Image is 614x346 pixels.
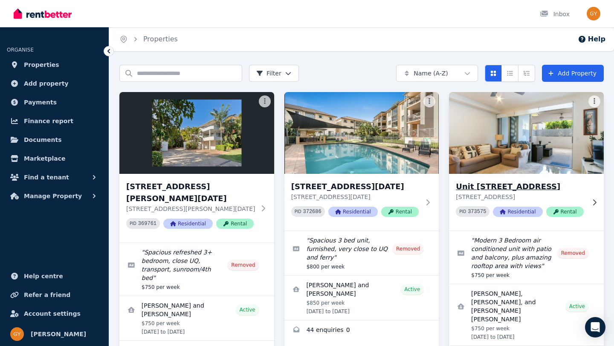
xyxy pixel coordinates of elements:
span: Find a tenant [24,172,69,182]
button: More options [588,95,600,107]
button: More options [259,95,271,107]
a: Documents [7,131,102,148]
small: PID [459,209,466,214]
a: Refer a friend [7,286,102,303]
button: Help [578,34,605,44]
img: RentBetter [14,7,72,20]
span: Payments [24,97,57,107]
span: Refer a friend [24,290,70,300]
span: Rental [546,207,584,217]
code: 369761 [138,221,156,227]
h3: [STREET_ADDRESS][PERSON_NAME][DATE] [126,181,255,205]
img: Graham Young [10,327,24,341]
code: 373575 [468,209,486,215]
span: Account settings [24,309,81,319]
span: Rental [381,207,419,217]
span: Marketplace [24,153,65,164]
nav: Breadcrumb [109,27,188,51]
a: Marketplace [7,150,102,167]
span: Finance report [24,116,73,126]
div: Open Intercom Messenger [585,317,605,337]
a: View details for Zhanyi Liu and Ruichen Zheng [284,276,439,320]
span: Documents [24,135,62,145]
span: Add property [24,78,69,89]
a: Edit listing: Spacious 3 bed unit, furnished, very close to UQ and ferry [284,231,439,275]
div: Inbox [540,10,570,18]
span: Rental [216,219,254,229]
a: 9/214 Sir Fred Schonell Dr, St Lucia[STREET_ADDRESS][PERSON_NAME][DATE][STREET_ADDRESS][PERSON_NA... [119,92,274,242]
button: Expanded list view [518,65,535,82]
span: Filter [256,69,281,78]
button: Compact list view [501,65,518,82]
a: Finance report [7,112,102,130]
p: [STREET_ADDRESS][DATE] [291,193,420,201]
span: Residential [328,207,378,217]
small: PID [130,221,136,226]
a: Help centre [7,268,102,285]
img: Unit 109/50 Lamington Ave, Lutwyche [445,90,608,176]
span: Manage Property [24,191,82,201]
span: Residential [493,207,542,217]
img: Graham Young [587,7,600,20]
a: Account settings [7,305,102,322]
span: Help centre [24,271,63,281]
span: ORGANISE [7,47,34,53]
a: Payments [7,94,102,111]
a: View details for Pallavi Devi Panchala and Jaya Sudhakar Panchala [119,296,274,340]
span: Residential [163,219,213,229]
a: Edit listing: Modern 3 Bedroom air conditioned unit with patio and balcony, plus amazing rooftop ... [449,231,604,284]
a: Properties [7,56,102,73]
button: Name (A-Z) [396,65,478,82]
span: [PERSON_NAME] [31,329,86,339]
a: Unit 109/50 Lamington Ave, LutwycheUnit [STREET_ADDRESS][STREET_ADDRESS]PID 373575ResidentialRental [449,92,604,231]
span: Properties [24,60,59,70]
small: PID [295,209,301,214]
a: Unit 44/139 Macquarie St, St Lucia[STREET_ADDRESS][DATE][STREET_ADDRESS][DATE]PID 372686Residenti... [284,92,439,231]
img: Unit 44/139 Macquarie St, St Lucia [284,92,439,174]
code: 372686 [303,209,321,215]
a: Enquiries for Unit 44/139 Macquarie St, St Lucia [284,320,439,341]
p: [STREET_ADDRESS] [456,193,585,201]
h3: [STREET_ADDRESS][DATE] [291,181,420,193]
button: Find a tenant [7,169,102,186]
p: [STREET_ADDRESS][PERSON_NAME][DATE] [126,205,255,213]
button: Filter [249,65,299,82]
a: Add Property [542,65,604,82]
button: Manage Property [7,187,102,205]
a: Edit listing: Spacious refreshed 3+ bedroom, close UQ, transport, sunroom/4th bed [119,243,274,296]
button: Card view [485,65,502,82]
a: Properties [143,35,178,43]
button: More options [423,95,435,107]
a: View details for Geovana Borges, Pedro Barros, and Luciana Rodrigues Guimaraes Cruz [449,284,604,346]
span: Name (A-Z) [414,69,448,78]
img: 9/214 Sir Fred Schonell Dr, St Lucia [119,92,274,174]
div: View options [485,65,535,82]
h3: Unit [STREET_ADDRESS] [456,181,585,193]
a: Add property [7,75,102,92]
